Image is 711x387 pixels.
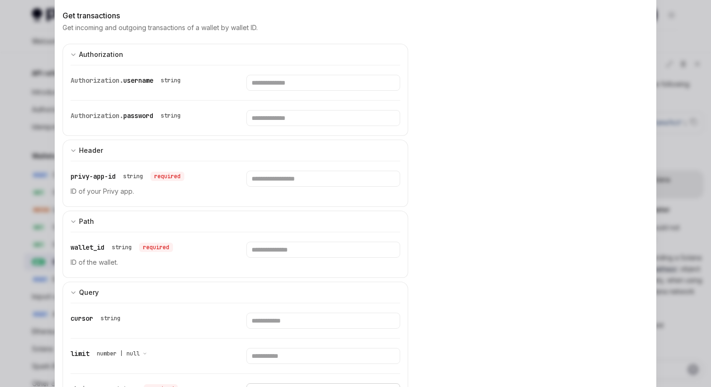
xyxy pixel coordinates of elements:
span: wallet_id [71,243,104,252]
div: Authorization.username [71,75,184,86]
div: Query [79,287,99,298]
input: Enter cursor [246,313,400,329]
span: password [123,111,153,120]
div: Get transactions [63,10,408,21]
button: Expand input section [63,44,408,65]
input: Enter password [246,110,400,126]
button: Expand input section [63,282,408,303]
div: Header [79,145,103,156]
span: Authorization. [71,111,123,120]
input: Enter limit [246,348,400,364]
input: Enter username [246,75,400,91]
span: limit [71,349,89,358]
span: privy-app-id [71,172,116,181]
div: wallet_id [71,242,173,253]
div: Authorization.password [71,110,184,121]
button: Expand input section [63,140,408,161]
div: Path [79,216,94,227]
div: cursor [71,313,124,324]
span: Authorization. [71,76,123,85]
span: username [123,76,153,85]
p: ID of your Privy app. [71,186,224,197]
input: Enter privy-app-id [246,171,400,187]
button: number | null [97,349,147,358]
span: cursor [71,314,93,323]
div: required [139,243,173,252]
div: privy-app-id [71,171,184,182]
span: number | null [97,350,140,357]
div: required [150,172,184,181]
p: ID of the wallet. [71,257,224,268]
div: Authorization [79,49,123,60]
button: Expand input section [63,211,408,232]
input: Enter wallet_id [246,242,400,258]
div: limit [71,348,151,359]
p: Get incoming and outgoing transactions of a wallet by wallet ID. [63,23,258,32]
